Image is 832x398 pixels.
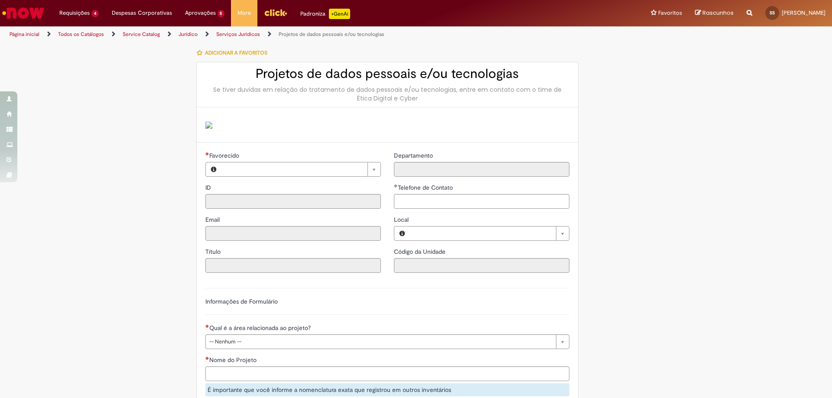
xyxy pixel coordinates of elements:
span: Despesas Corporativas [112,9,172,17]
a: Serviços Juridicos [216,31,260,38]
button: Local, Visualizar este registro [394,227,410,240]
span: Telefone de Contato [398,184,455,191]
a: Limpar campo Local [410,227,569,240]
span: Aprovações [185,9,216,17]
span: Qual é a área relacionada ao projeto? [209,324,312,332]
img: sys_attachment.do [205,122,212,129]
label: Somente leitura - ID [205,183,213,192]
span: SS [770,10,775,16]
h2: Projetos de dados pessoais e/ou tecnologias [205,67,569,81]
input: Email [205,226,381,241]
a: Todos os Catálogos [58,31,104,38]
span: Necessários - Favorecido [209,152,241,159]
a: Limpar campo Favorecido [221,162,380,176]
span: Obrigatório Preenchido [394,184,398,188]
label: Somente leitura - Departamento [394,151,435,160]
span: Somente leitura - Email [205,216,221,223]
label: Somente leitura - Email [205,215,221,224]
button: Adicionar a Favoritos [196,44,272,62]
a: Projetos de dados pessoais e/ou tecnologias [279,31,384,38]
span: Necessários [205,152,209,155]
ul: Trilhas de página [6,26,548,42]
a: Jurídico [179,31,198,38]
span: [PERSON_NAME] [782,9,825,16]
label: Somente leitura - Código da Unidade [394,247,447,256]
img: click_logo_yellow_360x200.png [264,6,287,19]
span: 4 [91,10,99,17]
span: -- Nenhum -- [209,335,552,349]
label: Informações de Formulário [205,298,278,305]
img: ServiceNow [1,4,45,22]
span: Favoritos [658,9,682,17]
span: Adicionar a Favoritos [205,49,267,56]
div: Se tiver duvidas em relação do tratamento de dados pessoais e/ou tecnologias, entre em contato co... [205,85,569,103]
span: Somente leitura - ID [205,184,213,191]
a: Service Catalog [123,31,160,38]
span: Necessários [205,324,209,328]
span: Rascunhos [702,9,734,17]
span: Local [394,216,410,223]
span: Somente leitura - Departamento [394,152,435,159]
input: Telefone de Contato [394,194,569,209]
span: More [237,9,251,17]
input: ID [205,194,381,209]
span: 5 [218,10,225,17]
a: Rascunhos [695,9,734,17]
input: Título [205,258,381,273]
button: Favorecido, Visualizar este registro [206,162,221,176]
div: É importante que você informe a nomenclatura exata que registrou em outros inventários [205,383,569,396]
a: Página inicial [10,31,39,38]
input: Nome do Projeto [205,366,569,381]
span: Necessários [205,356,209,360]
input: Código da Unidade [394,258,569,273]
span: Nome do Projeto [209,356,258,364]
label: Somente leitura - Título [205,247,222,256]
input: Departamento [394,162,569,177]
span: Requisições [59,9,90,17]
div: Padroniza [300,9,350,19]
p: +GenAi [329,9,350,19]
